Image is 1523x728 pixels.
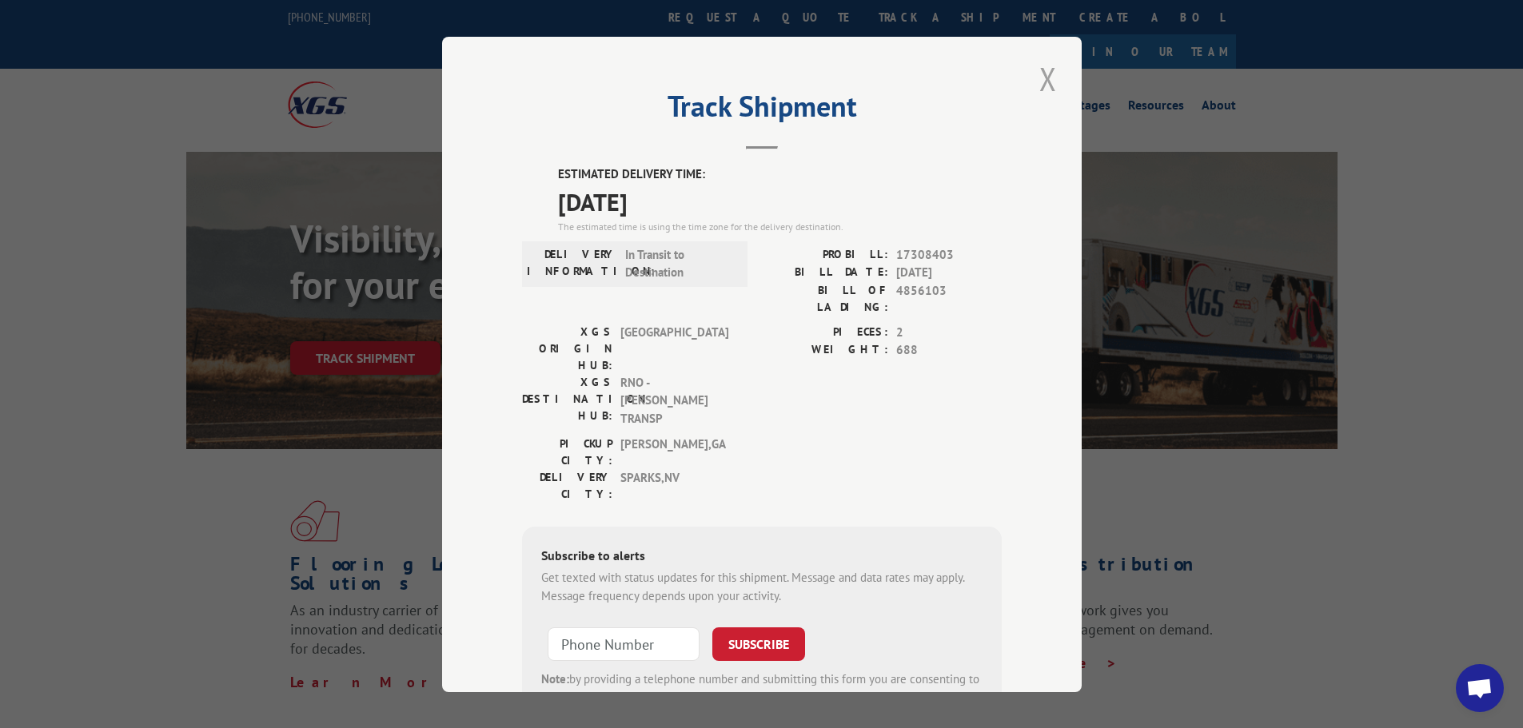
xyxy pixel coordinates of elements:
[522,469,612,503] label: DELIVERY CITY:
[620,469,728,503] span: SPARKS , NV
[762,323,888,341] label: PIECES:
[541,546,983,569] div: Subscribe to alerts
[762,245,888,264] label: PROBILL:
[762,264,888,282] label: BILL DATE:
[548,627,700,661] input: Phone Number
[1456,664,1504,712] a: Open chat
[522,373,612,428] label: XGS DESTINATION HUB:
[762,281,888,315] label: BILL OF LADING:
[620,323,728,373] span: [GEOGRAPHIC_DATA]
[558,183,1002,219] span: [DATE]
[620,436,728,469] span: [PERSON_NAME] , GA
[896,323,1002,341] span: 2
[896,281,1002,315] span: 4856103
[527,245,617,281] label: DELIVERY INFORMATION:
[896,264,1002,282] span: [DATE]
[1035,57,1062,101] button: Close modal
[712,627,805,661] button: SUBSCRIBE
[896,245,1002,264] span: 17308403
[625,245,733,281] span: In Transit to Destination
[620,373,728,428] span: RNO - [PERSON_NAME] TRANSP
[762,341,888,360] label: WEIGHT:
[541,569,983,605] div: Get texted with status updates for this shipment. Message and data rates may apply. Message frequ...
[558,219,1002,233] div: The estimated time is using the time zone for the delivery destination.
[541,671,569,686] strong: Note:
[522,436,612,469] label: PICKUP CITY:
[541,670,983,725] div: by providing a telephone number and submitting this form you are consenting to be contacted by SM...
[522,323,612,373] label: XGS ORIGIN HUB:
[896,341,1002,360] span: 688
[558,165,1002,184] label: ESTIMATED DELIVERY TIME:
[522,95,1002,125] h2: Track Shipment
